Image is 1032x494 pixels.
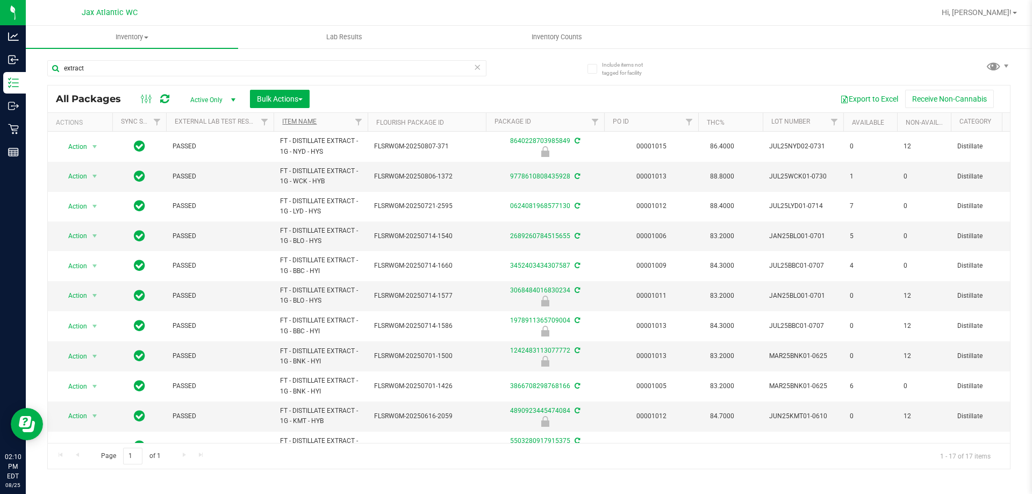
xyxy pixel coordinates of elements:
div: Newly Received [484,356,606,367]
inline-svg: Outbound [8,101,19,111]
a: Sync Status [121,118,162,125]
span: 0 [850,441,891,452]
span: FLSRWGM-20250616-2059 [374,411,479,421]
a: Package ID [494,118,531,125]
span: FT - DISTILLATE EXTRACT - 1G - MAW - SAT [280,436,361,456]
span: 83.2000 [705,378,740,394]
span: FLSRWGM-20250714-1577 [374,291,479,301]
a: 2689260784515655 [510,232,570,240]
div: Actions [56,119,108,126]
p: 08/25 [5,481,21,489]
span: select [88,259,102,274]
span: 5 [850,231,891,241]
span: 12 [904,321,944,331]
span: FLSRWGM-20250807-371 [374,141,479,152]
span: Sync from Compliance System [573,287,580,294]
span: Sync from Compliance System [573,202,580,210]
span: FLSRWGM-20250701-1426 [374,381,479,391]
span: 0 [850,141,891,152]
span: Action [59,228,88,244]
span: In Sync [134,409,145,424]
span: FLSRWGM-20250714-1660 [374,261,479,271]
span: PASSED [173,261,267,271]
a: 00001013 [636,322,666,330]
span: 12 [904,141,944,152]
span: FT - DISTILLATE EXTRACT - 1G - BNK - HYI [280,376,361,396]
a: Flourish Package ID [376,119,444,126]
span: FLSRWGM-20250714-1586 [374,321,479,331]
span: Action [59,349,88,364]
a: 3068484016830234 [510,287,570,294]
span: Action [59,288,88,303]
span: In Sync [134,348,145,363]
span: JUN25MAW01-0610 [769,441,837,452]
iframe: Resource center [11,408,43,440]
a: 3452403434307587 [510,262,570,269]
a: THC% [707,119,725,126]
a: 00001013 [636,173,666,180]
span: 0 [904,261,944,271]
div: Newly Received [484,326,606,337]
a: Filter [256,113,274,131]
a: 3866708298768166 [510,382,570,390]
span: Lab Results [312,32,377,42]
a: Category [959,118,991,125]
span: 0 [904,231,944,241]
span: Action [59,139,88,154]
a: PO ID [613,118,629,125]
span: JUN25KMT01-0610 [769,411,837,421]
a: Lab Results [238,26,450,48]
span: 12 [904,441,944,452]
span: PASSED [173,411,267,421]
span: JUL25NYD02-0731 [769,141,837,152]
span: 84.7000 [705,409,740,424]
span: FT - DISTILLATE EXTRACT - 1G - BBC - HYI [280,255,361,276]
span: In Sync [134,139,145,154]
span: Inventory [26,32,238,42]
a: Inventory [26,26,238,48]
span: PASSED [173,291,267,301]
inline-svg: Reports [8,147,19,157]
span: 0 [850,321,891,331]
span: select [88,139,102,154]
span: Jax Atlantic WC [82,8,138,17]
span: JUL25WCK01-0730 [769,171,837,182]
span: 84.3000 [705,258,740,274]
span: FT - DISTILLATE EXTRACT - 1G - BBC - HYI [280,316,361,336]
span: FT - DISTILLATE EXTRACT - 1G - BLO - HYS [280,285,361,306]
span: Action [59,439,88,454]
span: 83.2000 [705,348,740,364]
a: 00001015 [636,142,666,150]
a: Lot Number [771,118,810,125]
span: FLSRWGM-20250721-2595 [374,201,479,211]
span: JAN25BLO01-0701 [769,231,837,241]
span: FLSRWGM-20250616-1993 [374,441,479,452]
span: 0 [904,171,944,182]
span: Sync from Compliance System [573,437,580,445]
a: Filter [826,113,843,131]
span: MAR25BNK01-0625 [769,381,837,391]
span: Sync from Compliance System [573,317,580,324]
span: Page of 1 [92,448,169,464]
inline-svg: Analytics [8,31,19,42]
a: 1242483113077772 [510,347,570,354]
span: PASSED [173,171,267,182]
a: 8640228703985849 [510,137,570,145]
span: Include items not tagged for facility [602,61,656,77]
span: Action [59,379,88,394]
a: 0624081968577130 [510,202,570,210]
span: Inventory Counts [517,32,597,42]
inline-svg: Inventory [8,77,19,88]
span: JUL25BBC01-0707 [769,261,837,271]
span: FT - DISTILLATE EXTRACT - 1G - LYD - HYS [280,196,361,217]
span: Sync from Compliance System [573,137,580,145]
a: Filter [350,113,368,131]
span: Sync from Compliance System [573,262,580,269]
span: In Sync [134,198,145,213]
span: All Packages [56,93,132,105]
span: Action [59,409,88,424]
span: 6 [850,381,891,391]
a: 4890923445474084 [510,407,570,414]
span: In Sync [134,169,145,184]
a: Filter [586,113,604,131]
